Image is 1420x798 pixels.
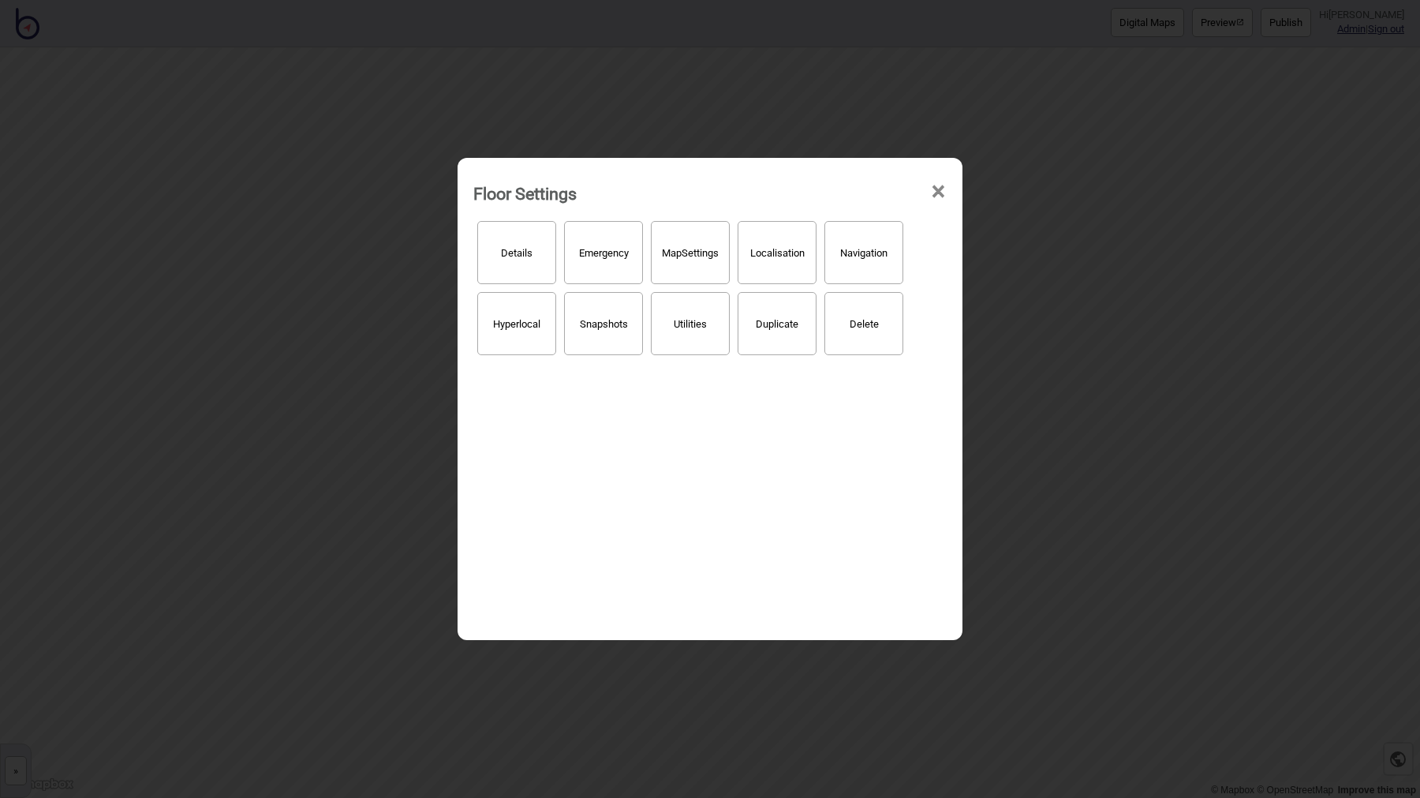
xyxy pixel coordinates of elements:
[564,221,643,284] button: Emergency
[651,292,730,355] button: Utilities
[564,292,643,355] button: Snapshots
[477,292,556,355] button: Hyperlocal
[651,221,730,284] button: MapSettings
[473,177,577,211] div: Floor Settings
[930,166,947,218] span: ×
[738,221,816,284] button: Localisation
[824,221,903,284] button: Navigation
[477,221,556,284] button: Details
[738,292,816,355] button: Duplicate
[824,292,903,355] button: Delete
